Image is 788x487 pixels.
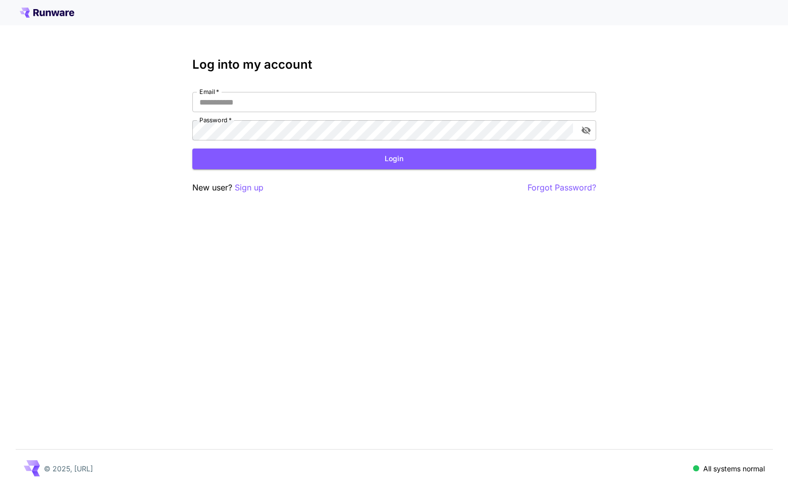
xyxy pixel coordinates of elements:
label: Email [199,87,219,96]
button: Login [192,149,596,169]
p: New user? [192,181,264,194]
button: toggle password visibility [577,121,595,139]
button: Forgot Password? [528,181,596,194]
label: Password [199,116,232,124]
p: All systems normal [703,463,765,474]
h3: Log into my account [192,58,596,72]
button: Sign up [235,181,264,194]
p: © 2025, [URL] [44,463,93,474]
